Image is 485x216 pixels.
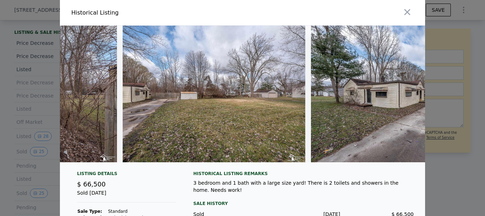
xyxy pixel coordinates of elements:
[77,180,106,188] span: $ 66,500
[193,179,414,194] div: 3 bedroom and 1 bath with a large size yard! There is 2 toilets and showers in the home. Needs work!
[123,26,305,162] img: Property Img
[193,171,414,177] div: Historical Listing remarks
[77,189,176,202] div: Sold [DATE]
[77,209,102,214] strong: Sale Type:
[71,9,240,17] div: Historical Listing
[108,208,176,215] td: Standard
[193,199,414,208] div: Sale History
[77,171,176,179] div: Listing Details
